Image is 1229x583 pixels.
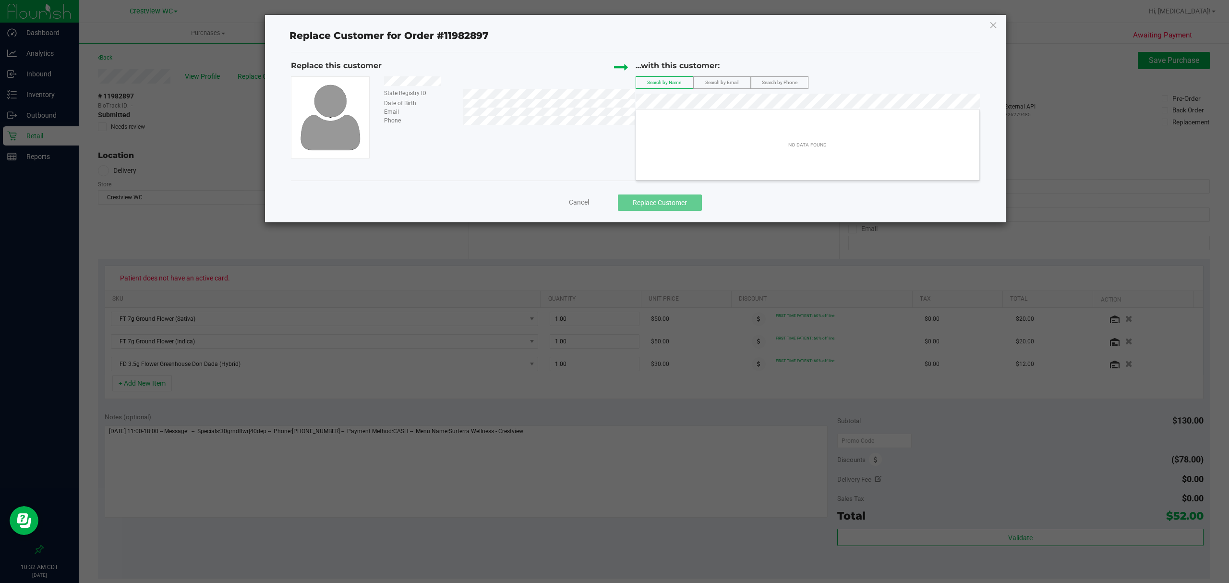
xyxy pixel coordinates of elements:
div: Email [377,108,463,116]
span: Replace Customer for Order #11982897 [284,28,494,44]
span: ...with this customer: [636,61,720,70]
iframe: Resource center [10,506,38,535]
span: Search by Name [647,80,681,85]
span: Search by Email [705,80,738,85]
span: Replace this customer [291,61,382,70]
div: Phone [377,116,463,125]
div: NO DATA FOUND [783,136,832,154]
button: Replace Customer [618,194,702,211]
span: Search by Phone [762,80,797,85]
div: State Registry ID [377,89,463,97]
img: user-icon.png [293,81,367,154]
span: Cancel [569,198,589,206]
div: Date of Birth [377,99,463,108]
